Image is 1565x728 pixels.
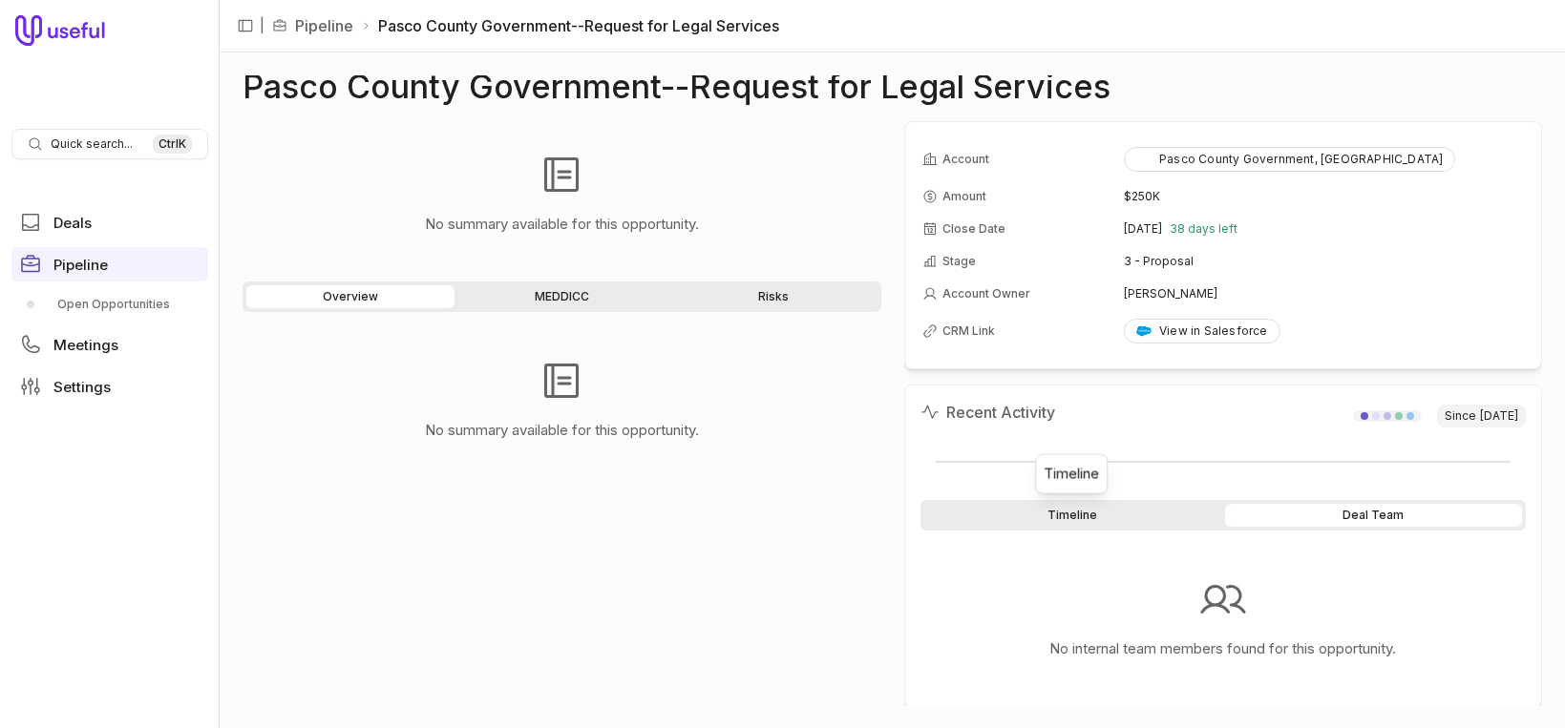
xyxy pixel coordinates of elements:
span: Pipeline [53,258,108,272]
a: Settings [11,369,208,404]
td: $250K [1124,181,1524,212]
kbd: Ctrl K [153,135,192,154]
li: Pasco County Government--Request for Legal Services [361,14,779,37]
div: View in Salesforce [1136,323,1268,339]
div: Pipeline submenu [11,289,208,320]
span: Since [1437,405,1526,427]
a: Open Opportunities [11,289,208,320]
div: Deal Team [1225,504,1522,527]
a: Overview [246,285,455,308]
p: No internal team members found for this opportunity. [1049,637,1396,660]
time: [DATE] [1480,408,1518,424]
span: Quick search... [51,136,133,152]
time: [DATE] [1124,221,1162,237]
a: Pipeline [11,247,208,281]
p: No summary available for this opportunity. [425,213,699,236]
button: Pasco County Government, [GEOGRAPHIC_DATA] [1124,147,1455,172]
a: View in Salesforce [1124,319,1280,343]
span: Account Owner [943,286,1031,302]
a: MEDDICC [458,285,666,308]
div: Timeline [1044,463,1099,486]
span: Stage [943,254,977,269]
a: Meetings [11,327,208,362]
div: Pasco County Government, [GEOGRAPHIC_DATA] [1136,152,1443,167]
span: Amount [943,189,987,204]
p: No summary available for this opportunity. [425,419,699,442]
span: 38 days left [1170,221,1237,237]
button: Collapse sidebar [231,11,260,40]
div: Timeline [924,504,1221,527]
span: Meetings [53,338,118,352]
a: Pipeline [295,14,353,37]
span: Settings [53,380,111,394]
a: Deals [11,205,208,239]
span: | [260,14,264,37]
td: 3 - Proposal [1124,246,1524,277]
td: [PERSON_NAME] [1124,279,1524,309]
span: Deals [53,216,92,230]
span: Close Date [943,221,1006,237]
h2: Recent Activity [920,401,1056,424]
span: CRM Link [943,323,996,339]
a: Risks [669,285,878,308]
h1: Pasco County Government--Request for Legal Services [243,75,1110,98]
span: Account [943,152,990,167]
